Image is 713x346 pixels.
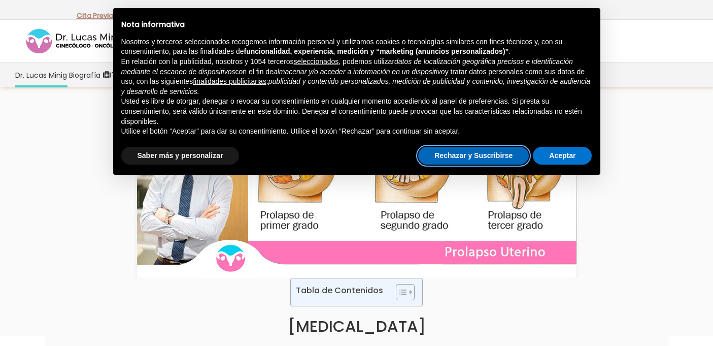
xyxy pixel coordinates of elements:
em: datos de localización geográfica precisos e identificación mediante el escaneo de dispositivos [121,57,573,76]
p: Tabla de Contenidos [296,285,383,296]
button: Aceptar [533,147,592,165]
a: Toggle Table of Content [388,284,412,301]
span: Dr. Lucas Minig [15,69,67,81]
p: Nosotros y terceros seleccionados recogemos información personal y utilizamos cookies o tecnologí... [121,37,592,57]
em: publicidad y contenido personalizados, medición de publicidad y contenido, investigación de audie... [121,77,591,96]
a: Biografía [68,62,101,87]
a: Tratamientos [101,62,161,87]
button: seleccionados [294,57,339,67]
button: finalidades publicitarias [193,77,266,87]
strong: funcionalidad, experiencia, medición y “marketing (anuncios personalizados)” [244,47,509,55]
p: - [77,9,117,22]
h2: Nota informativa [121,20,592,29]
span: Biografía [69,69,100,81]
p: Utilice el botón “Aceptar” para dar su consentimiento. Utilice el botón “Rechazar” para continuar... [121,127,592,137]
a: Dr. Lucas Minig [14,62,68,87]
em: almacenar y/o acceder a información en un dispositivo [274,68,445,76]
button: Saber más y personalizar [121,147,240,165]
button: Rechazar y Suscribirse [418,147,529,165]
img: prolapso uterino definición [134,105,579,278]
a: Cita Previa [77,11,113,20]
p: En relación con la publicidad, nosotros y 1054 terceros , podemos utilizar con el fin de y tratar... [121,57,592,97]
p: Usted es libre de otorgar, denegar o revocar su consentimiento en cualquier momento accediendo al... [121,97,592,127]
